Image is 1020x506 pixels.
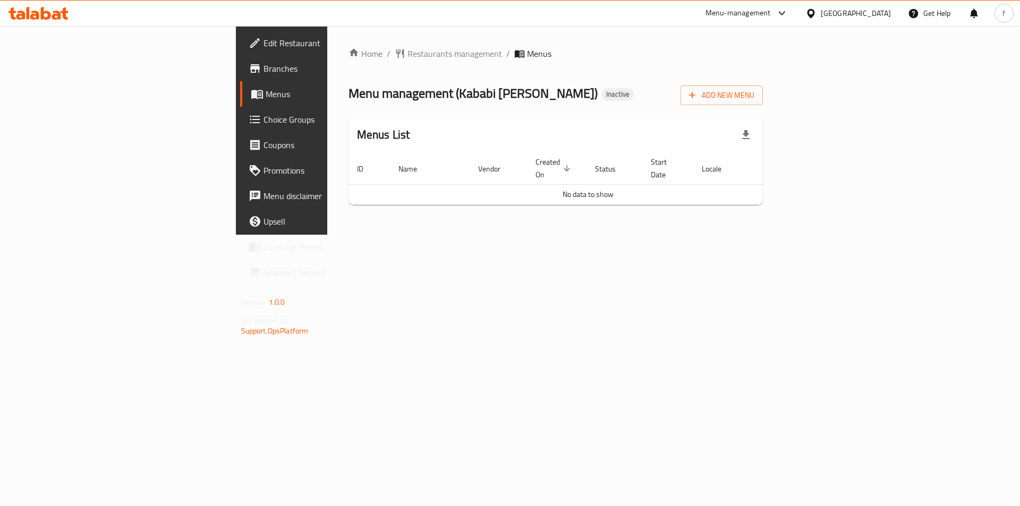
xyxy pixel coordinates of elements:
[240,132,406,158] a: Coupons
[263,62,398,75] span: Branches
[263,164,398,177] span: Promotions
[240,158,406,183] a: Promotions
[821,7,891,19] div: [GEOGRAPHIC_DATA]
[478,162,514,175] span: Vendor
[398,162,431,175] span: Name
[241,313,290,327] span: Get support on:
[357,162,377,175] span: ID
[651,156,681,181] span: Start Date
[681,85,763,105] button: Add New Menu
[527,47,551,60] span: Menus
[602,90,634,99] span: Inactive
[395,47,502,60] a: Restaurants management
[689,89,754,102] span: Add New Menu
[348,152,828,205] table: enhanced table
[407,47,502,60] span: Restaurants management
[263,113,398,126] span: Choice Groups
[705,7,771,20] div: Menu-management
[263,241,398,253] span: Coverage Report
[240,30,406,56] a: Edit Restaurant
[240,107,406,132] a: Choice Groups
[702,162,735,175] span: Locale
[240,260,406,285] a: Grocery Checklist
[263,139,398,151] span: Coupons
[357,127,410,143] h2: Menus List
[1002,7,1005,19] span: f
[348,47,763,60] nav: breadcrumb
[263,190,398,202] span: Menu disclaimer
[506,47,510,60] li: /
[269,295,285,309] span: 1.0.0
[595,162,630,175] span: Status
[240,183,406,209] a: Menu disclaimer
[748,152,828,185] th: Actions
[602,88,634,101] div: Inactive
[240,209,406,234] a: Upsell
[240,81,406,107] a: Menus
[563,187,614,201] span: No data to show
[263,266,398,279] span: Grocery Checklist
[241,295,267,309] span: Version:
[266,88,398,100] span: Menus
[240,234,406,260] a: Coverage Report
[535,156,574,181] span: Created On
[263,215,398,228] span: Upsell
[348,81,598,105] span: Menu management ( Kababi [PERSON_NAME] )
[240,56,406,81] a: Branches
[263,37,398,49] span: Edit Restaurant
[241,324,309,338] a: Support.OpsPlatform
[733,122,759,148] div: Export file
